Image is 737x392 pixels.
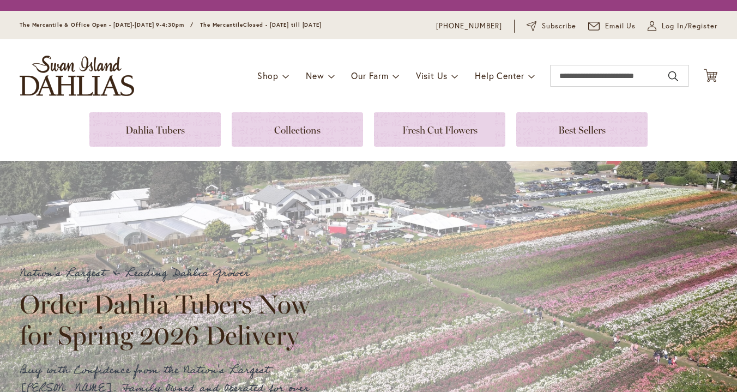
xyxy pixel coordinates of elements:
a: Email Us [588,21,636,32]
span: New [306,70,324,81]
span: Shop [257,70,279,81]
span: Help Center [475,70,524,81]
a: Subscribe [527,21,576,32]
span: Log In/Register [662,21,717,32]
span: The Mercantile & Office Open - [DATE]-[DATE] 9-4:30pm / The Mercantile [20,21,243,28]
h2: Order Dahlia Tubers Now for Spring 2026 Delivery [20,289,319,350]
a: store logo [20,56,134,96]
span: Closed - [DATE] till [DATE] [243,21,322,28]
span: Visit Us [416,70,448,81]
a: [PHONE_NUMBER] [436,21,502,32]
span: Subscribe [542,21,576,32]
a: Log In/Register [648,21,717,32]
span: Our Farm [351,70,388,81]
p: Nation's Largest & Leading Dahlia Grower [20,264,319,282]
button: Search [668,68,678,85]
span: Email Us [605,21,636,32]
